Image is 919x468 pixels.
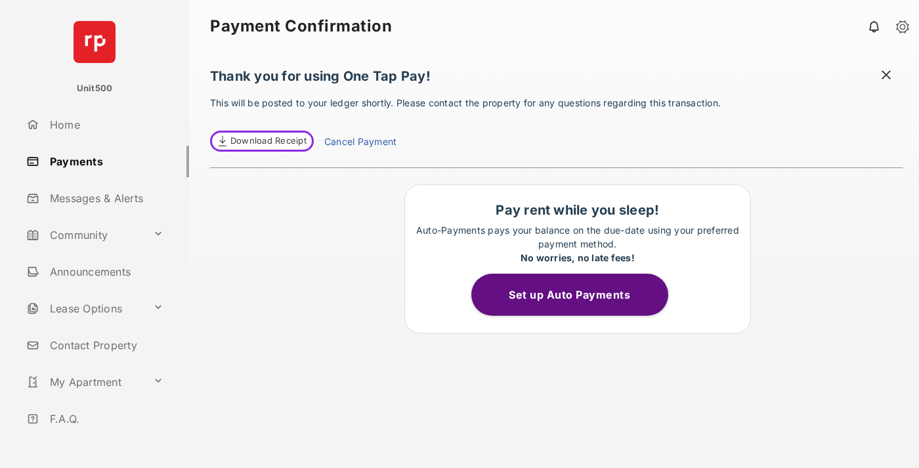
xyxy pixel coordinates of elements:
[412,202,744,218] h1: Pay rent while you sleep!
[21,293,148,324] a: Lease Options
[230,135,307,148] span: Download Receipt
[21,219,148,251] a: Community
[324,135,396,152] a: Cancel Payment
[471,274,668,316] button: Set up Auto Payments
[471,288,684,301] a: Set up Auto Payments
[21,109,189,140] a: Home
[412,251,744,265] div: No worries, no late fees!
[21,146,189,177] a: Payments
[21,366,148,398] a: My Apartment
[77,82,113,95] p: Unit500
[21,403,189,435] a: F.A.Q.
[21,330,189,361] a: Contact Property
[21,182,189,214] a: Messages & Alerts
[210,18,392,34] strong: Payment Confirmation
[74,21,116,63] img: svg+xml;base64,PHN2ZyB4bWxucz0iaHR0cDovL3d3dy53My5vcmcvMjAwMC9zdmciIHdpZHRoPSI2NCIgaGVpZ2h0PSI2NC...
[210,96,903,152] p: This will be posted to your ledger shortly. Please contact the property for any questions regardi...
[210,131,314,152] a: Download Receipt
[412,223,744,265] p: Auto-Payments pays your balance on the due-date using your preferred payment method.
[21,256,189,287] a: Announcements
[210,68,903,91] h1: Thank you for using One Tap Pay!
